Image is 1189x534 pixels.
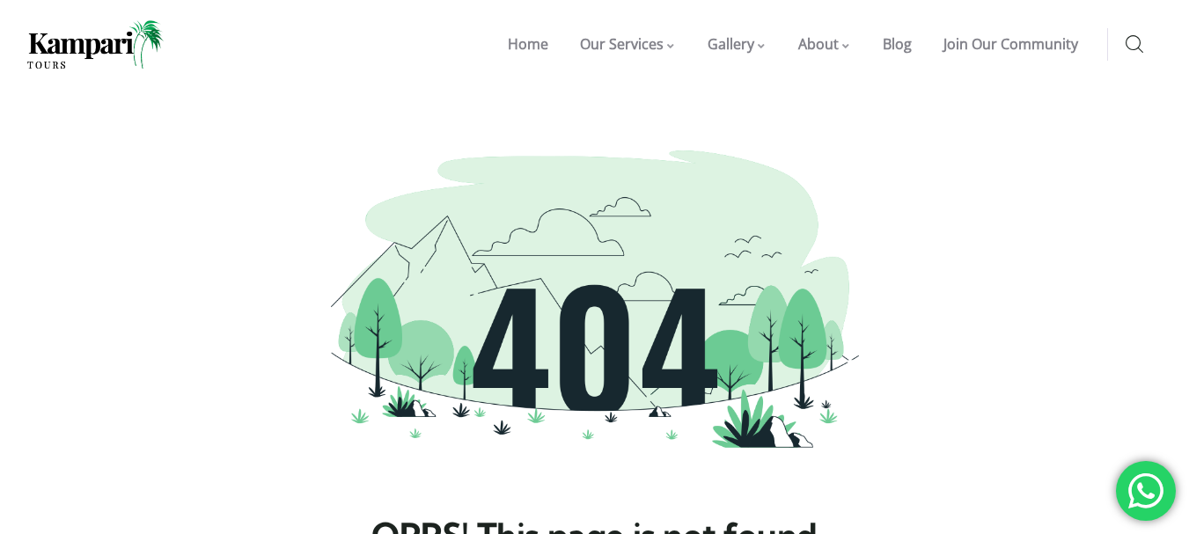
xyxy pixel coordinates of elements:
[883,34,912,54] span: Blog
[708,34,754,54] span: Gallery
[331,150,859,484] img: 404 not found
[1116,461,1176,521] div: 'Chat
[580,34,664,54] span: Our Services
[798,34,839,54] span: About
[943,34,1078,54] span: Join Our Community
[27,20,164,69] img: Home
[508,34,548,54] span: Home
